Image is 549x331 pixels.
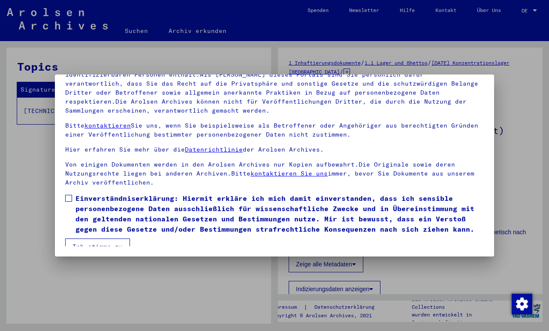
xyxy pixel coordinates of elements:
div: Zustimmung ändern [511,293,532,314]
img: Zustimmung ändern [512,294,532,314]
span: Einverständniserklärung: Hiermit erkläre ich mich damit einverstanden, dass ich sensible personen... [75,193,484,234]
a: kontaktieren Sie uns [250,170,328,177]
p: Von einigen Dokumenten werden in den Arolsen Archives nur Kopien aufbewahrt.Die Originale sowie d... [65,160,484,187]
p: Bitte Sie uns, wenn Sie beispielsweise als Betroffener oder Angehöriger aus berechtigten Gründen ... [65,121,484,139]
button: Ich stimme zu [65,239,130,255]
p: Bitte beachten Sie, dass dieses Portal über NS - Verfolgte sensible Daten zu identifizierten oder... [65,61,484,115]
p: Hier erfahren Sie mehr über die der Arolsen Archives. [65,145,484,154]
a: kontaktieren [84,122,131,129]
a: Datenrichtlinie [185,146,243,153]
